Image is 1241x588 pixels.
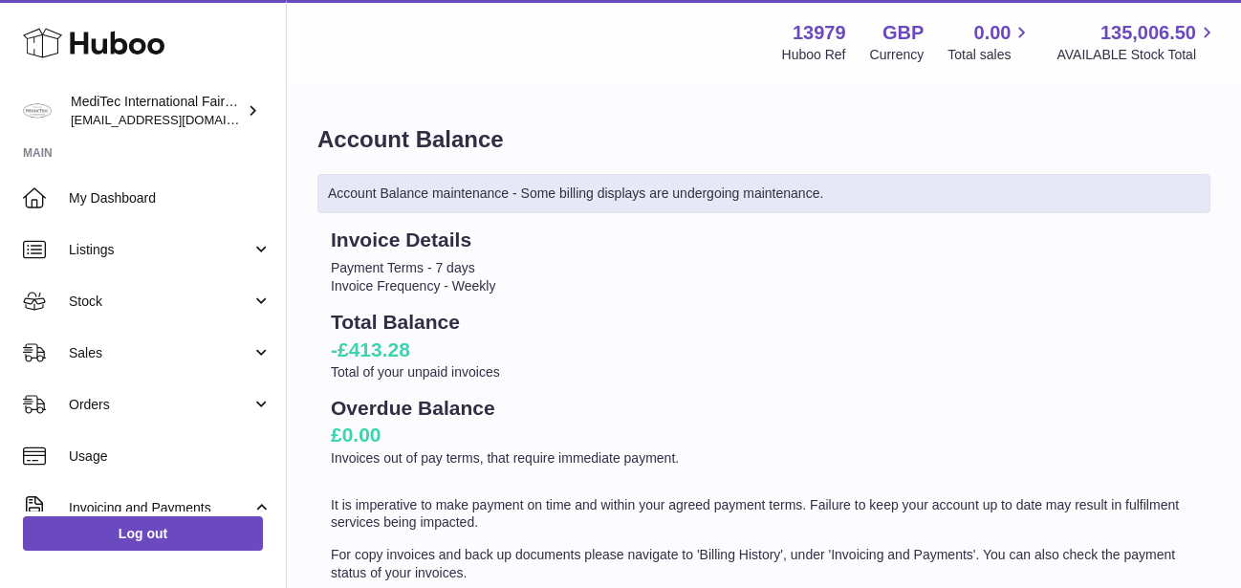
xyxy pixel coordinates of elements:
span: Listings [69,241,251,259]
a: 135,006.50 AVAILABLE Stock Total [1056,20,1218,64]
span: Orders [69,396,251,414]
p: It is imperative to make payment on time and within your agreed payment terms. Failure to keep yo... [331,496,1197,533]
div: Account Balance maintenance - Some billing displays are undergoing maintenance. [317,174,1210,213]
span: Total sales [947,46,1033,64]
a: Log out [23,516,263,551]
span: [EMAIL_ADDRESS][DOMAIN_NAME] [71,112,281,127]
span: Sales [69,344,251,362]
img: fairlifestore@meditec.se [23,97,52,125]
div: MediTec International FairLife Group DMCC [71,93,243,129]
strong: GBP [882,20,924,46]
li: Invoice Frequency - Weekly [331,277,1197,295]
div: Currency [870,46,925,64]
strong: 13979 [793,20,846,46]
h2: Overdue Balance [331,395,1197,422]
p: Total of your unpaid invoices [331,363,1197,381]
span: 0.00 [974,20,1012,46]
h2: -£413.28 [331,337,1197,363]
span: My Dashboard [69,189,272,207]
span: Usage [69,447,272,466]
p: For copy invoices and back up documents please navigate to 'Billing History', under 'Invoicing an... [331,546,1197,582]
h1: Account Balance [317,124,1210,155]
li: Payment Terms - 7 days [331,259,1197,277]
h2: Total Balance [331,309,1197,336]
p: Invoices out of pay terms, that require immediate payment. [331,449,1197,468]
span: Stock [69,293,251,311]
div: Huboo Ref [782,46,846,64]
h2: £0.00 [331,422,1197,448]
span: AVAILABLE Stock Total [1056,46,1218,64]
h2: Invoice Details [331,227,1197,253]
span: 135,006.50 [1100,20,1196,46]
a: 0.00 Total sales [947,20,1033,64]
span: Invoicing and Payments [69,499,251,517]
